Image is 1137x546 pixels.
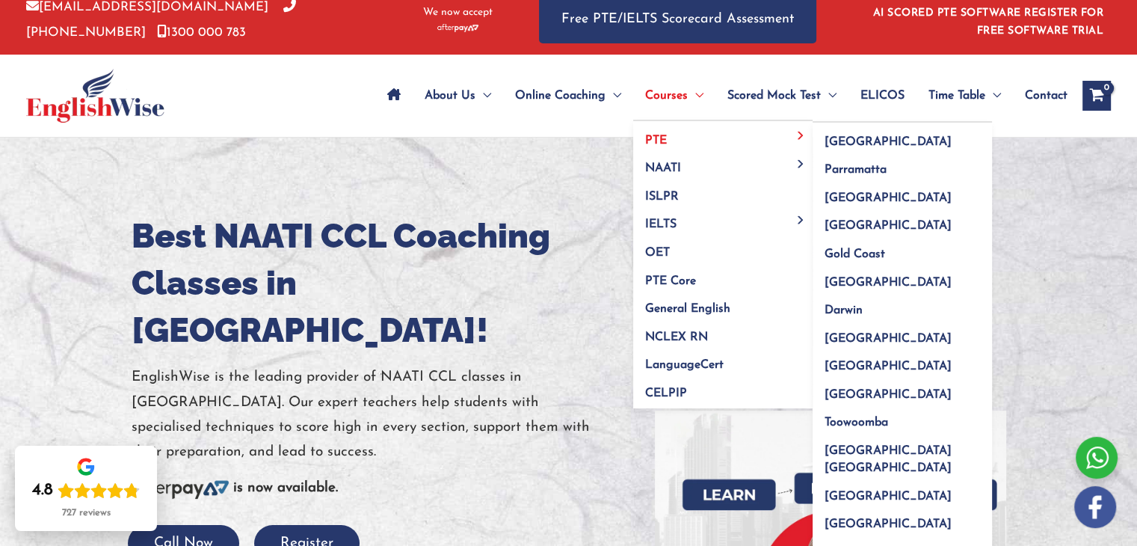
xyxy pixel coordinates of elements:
[633,150,813,178] a: NAATIMenu Toggle
[825,389,952,401] span: [GEOGRAPHIC_DATA]
[515,70,606,122] span: Online Coaching
[645,387,687,399] span: CELPIP
[633,374,813,408] a: CELPIP
[645,191,679,203] span: ISLPR
[26,1,296,38] a: [PHONE_NUMBER]
[813,404,992,432] a: Toowoomba
[1013,70,1067,122] a: Contact
[813,123,992,151] a: [GEOGRAPHIC_DATA]
[503,70,633,122] a: Online CoachingMenu Toggle
[916,70,1013,122] a: Time TableMenu Toggle
[825,491,952,503] span: [GEOGRAPHIC_DATA]
[825,248,885,260] span: Gold Coast
[32,480,53,501] div: 4.8
[645,331,708,343] span: NCLEX RN
[645,275,696,287] span: PTE Core
[645,247,670,259] span: OET
[423,5,493,20] span: We now accept
[825,361,952,372] span: [GEOGRAPHIC_DATA]
[157,26,246,39] a: 1300 000 783
[825,445,952,474] span: [GEOGRAPHIC_DATA] [GEOGRAPHIC_DATA]
[633,318,813,346] a: NCLEX RN
[821,70,836,122] span: Menu Toggle
[813,432,992,478] a: [GEOGRAPHIC_DATA] [GEOGRAPHIC_DATA]
[813,348,992,376] a: [GEOGRAPHIC_DATA]
[825,417,888,429] span: Toowoomba
[825,220,952,232] span: [GEOGRAPHIC_DATA]
[1082,81,1111,111] a: View Shopping Cart, empty
[860,70,905,122] span: ELICOS
[633,177,813,206] a: ISLPR
[688,70,703,122] span: Menu Toggle
[813,319,992,348] a: [GEOGRAPHIC_DATA]
[645,162,681,174] span: NAATI
[813,375,992,404] a: [GEOGRAPHIC_DATA]
[813,263,992,292] a: [GEOGRAPHIC_DATA]
[645,135,667,147] span: PTE
[633,70,715,122] a: CoursesMenu Toggle
[813,236,992,264] a: Gold Coast
[792,132,810,140] span: Menu Toggle
[813,292,992,320] a: Darwin
[633,234,813,263] a: OET
[985,70,1001,122] span: Menu Toggle
[475,70,491,122] span: Menu Toggle
[413,70,503,122] a: About UsMenu Toggle
[715,70,848,122] a: Scored Mock TestMenu Toggle
[825,164,887,176] span: Parramatta
[132,479,229,499] img: Afterpay-Logo
[645,218,677,230] span: IELTS
[825,304,863,316] span: Darwin
[26,1,268,13] a: [EMAIL_ADDRESS][DOMAIN_NAME]
[606,70,621,122] span: Menu Toggle
[633,346,813,375] a: LanguageCert
[848,70,916,122] a: ELICOS
[26,69,164,123] img: cropped-ew-logo
[792,159,810,168] span: Menu Toggle
[873,7,1104,37] a: AI SCORED PTE SOFTWARE REGISTER FOR FREE SOFTWARE TRIAL
[727,70,821,122] span: Scored Mock Test
[825,277,952,289] span: [GEOGRAPHIC_DATA]
[645,70,688,122] span: Courses
[132,212,632,354] h1: Best NAATI CCL Coaching Classes in [GEOGRAPHIC_DATA]!
[132,365,632,464] p: EnglishWise is the leading provider of NAATI CCL classes in [GEOGRAPHIC_DATA]. Our expert teacher...
[633,262,813,290] a: PTE Core
[62,507,111,519] div: 727 reviews
[813,179,992,207] a: [GEOGRAPHIC_DATA]
[233,481,338,495] b: is now available.
[1025,70,1067,122] span: Contact
[813,506,992,534] a: [GEOGRAPHIC_DATA]
[825,333,952,345] span: [GEOGRAPHIC_DATA]
[375,70,1067,122] nav: Site Navigation: Main Menu
[792,215,810,224] span: Menu Toggle
[633,206,813,234] a: IELTSMenu Toggle
[813,477,992,506] a: [GEOGRAPHIC_DATA]
[825,518,952,530] span: [GEOGRAPHIC_DATA]
[825,192,952,204] span: [GEOGRAPHIC_DATA]
[928,70,985,122] span: Time Table
[633,121,813,150] a: PTEMenu Toggle
[633,290,813,319] a: General English
[425,70,475,122] span: About Us
[813,207,992,236] a: [GEOGRAPHIC_DATA]
[645,303,730,315] span: General English
[645,359,724,371] span: LanguageCert
[437,24,478,32] img: Afterpay-Logo
[1074,486,1116,528] img: white-facebook.png
[32,480,140,501] div: Rating: 4.8 out of 5
[825,136,952,148] span: [GEOGRAPHIC_DATA]
[813,151,992,180] a: Parramatta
